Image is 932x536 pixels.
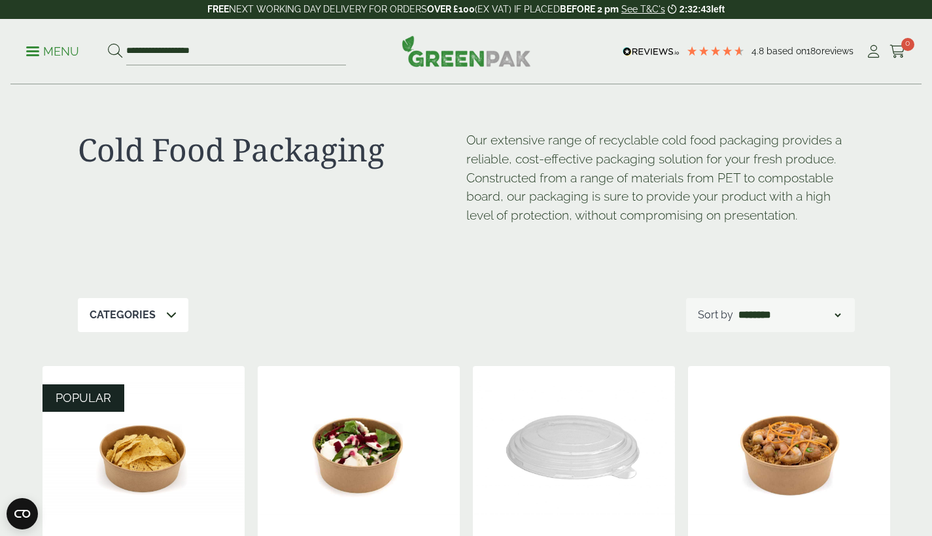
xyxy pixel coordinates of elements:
[402,35,531,67] img: GreenPak Supplies
[258,366,460,529] img: Kraft Bowl 750ml with Goats Cheese Salad Open
[623,47,680,56] img: REVIEWS.io
[207,4,229,14] strong: FREE
[621,4,665,14] a: See T&C's
[473,366,675,529] img: Clear Domed Lid - Fits 750ml-0
[901,38,914,51] span: 0
[26,44,79,59] p: Menu
[698,307,733,323] p: Sort by
[686,45,745,57] div: 4.78 Stars
[680,4,711,14] span: 2:32:43
[7,498,38,529] button: Open CMP widget
[889,45,906,58] i: Cart
[711,4,725,14] span: left
[865,45,882,58] i: My Account
[90,307,156,323] p: Categories
[43,366,245,529] img: Kraft Bowl 500ml with Nachos
[821,46,854,56] span: reviews
[56,391,111,405] span: POPULAR
[751,46,767,56] span: 4.8
[806,46,821,56] span: 180
[466,131,855,225] p: Our extensive range of recyclable cold food packaging provides a reliable, cost-effective packagi...
[688,366,890,529] img: Kraft Bowl 1090ml with Prawns and Rice
[560,4,619,14] strong: BEFORE 2 pm
[78,131,466,169] h1: Cold Food Packaging
[427,4,475,14] strong: OVER £100
[767,46,806,56] span: Based on
[736,307,843,323] select: Shop order
[26,44,79,57] a: Menu
[889,42,906,61] a: 0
